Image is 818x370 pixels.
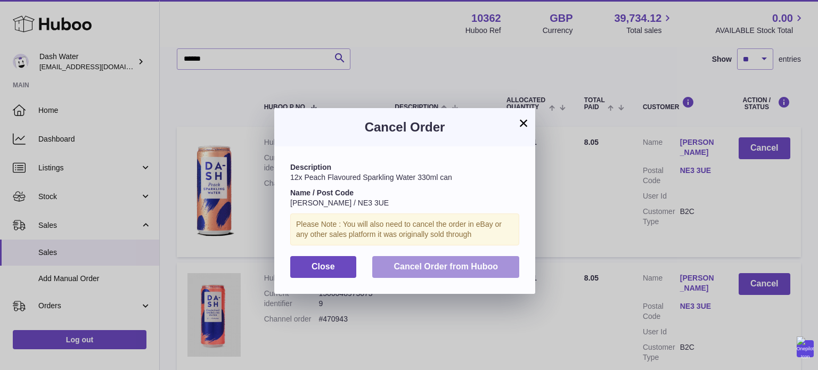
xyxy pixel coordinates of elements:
strong: Description [290,163,331,171]
strong: Name / Post Code [290,188,354,197]
span: Cancel Order from Huboo [394,262,498,271]
button: Close [290,256,356,278]
span: Close [312,262,335,271]
button: Cancel Order from Huboo [372,256,519,278]
span: [PERSON_NAME] / NE3 3UE [290,199,389,207]
button: × [517,117,530,129]
h3: Cancel Order [290,119,519,136]
div: Please Note : You will also need to cancel the order in eBay or any other sales platform it was o... [290,213,519,245]
span: 12x Peach Flavoured Sparkling Water 330ml can [290,173,452,182]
